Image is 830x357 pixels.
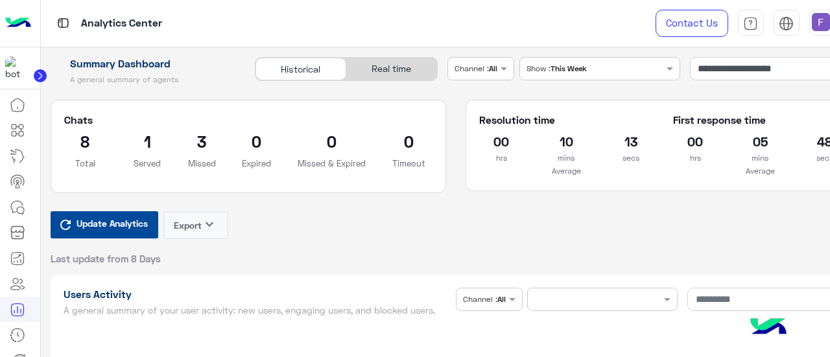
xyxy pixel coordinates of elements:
h2: 00 [673,131,718,152]
h2: 00 [479,131,525,152]
p: Total [64,157,107,170]
p: secs [608,152,654,165]
button: Exportkeyboard_arrow_down [163,211,228,239]
button: Update Analytics [51,211,158,238]
h2: 10 [543,131,589,152]
h5: A general summary of your user activity: new users, engaging users, and blocked users. [64,305,451,316]
p: Analytics Center [81,15,162,32]
p: mins [737,152,783,165]
p: Served [126,157,169,170]
h2: 0 [385,131,433,152]
b: This Week [551,63,587,73]
span: Update Analytics [73,214,151,232]
img: userImage [812,13,830,31]
h2: 13 [608,131,654,152]
p: Missed & Expired [298,157,366,170]
h5: Chats [64,113,433,126]
h5: Resolution time [479,113,654,126]
h2: 3 [188,131,216,152]
p: Timeout [385,157,433,170]
img: tab [743,16,758,31]
div: Real time [346,58,437,80]
h1: Users Activity [64,288,451,301]
p: Missed [188,157,216,170]
img: 923305001092802 [5,56,29,80]
p: hrs [479,152,525,165]
img: hulul-logo.png [746,305,791,351]
h2: 05 [737,131,783,152]
p: hrs [673,152,718,165]
span: Last update from 8 Days [51,252,161,265]
h2: 0 [235,131,278,152]
a: Contact Us [656,10,728,37]
p: Expired [235,157,278,170]
b: All [497,294,506,304]
h2: 1 [126,131,169,152]
h2: 8 [64,131,107,152]
img: tab [55,15,71,31]
h1: Summary Dashboard [51,57,241,70]
a: tab [738,10,764,37]
b: All [489,63,497,73]
div: Historical [255,58,346,80]
h5: A general summary of agents [51,75,241,85]
img: tab [779,16,794,31]
p: Average [479,165,654,178]
p: mins [543,152,589,165]
i: keyboard_arrow_down [202,216,217,232]
img: Logo [5,10,31,37]
h2: 0 [298,131,366,152]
